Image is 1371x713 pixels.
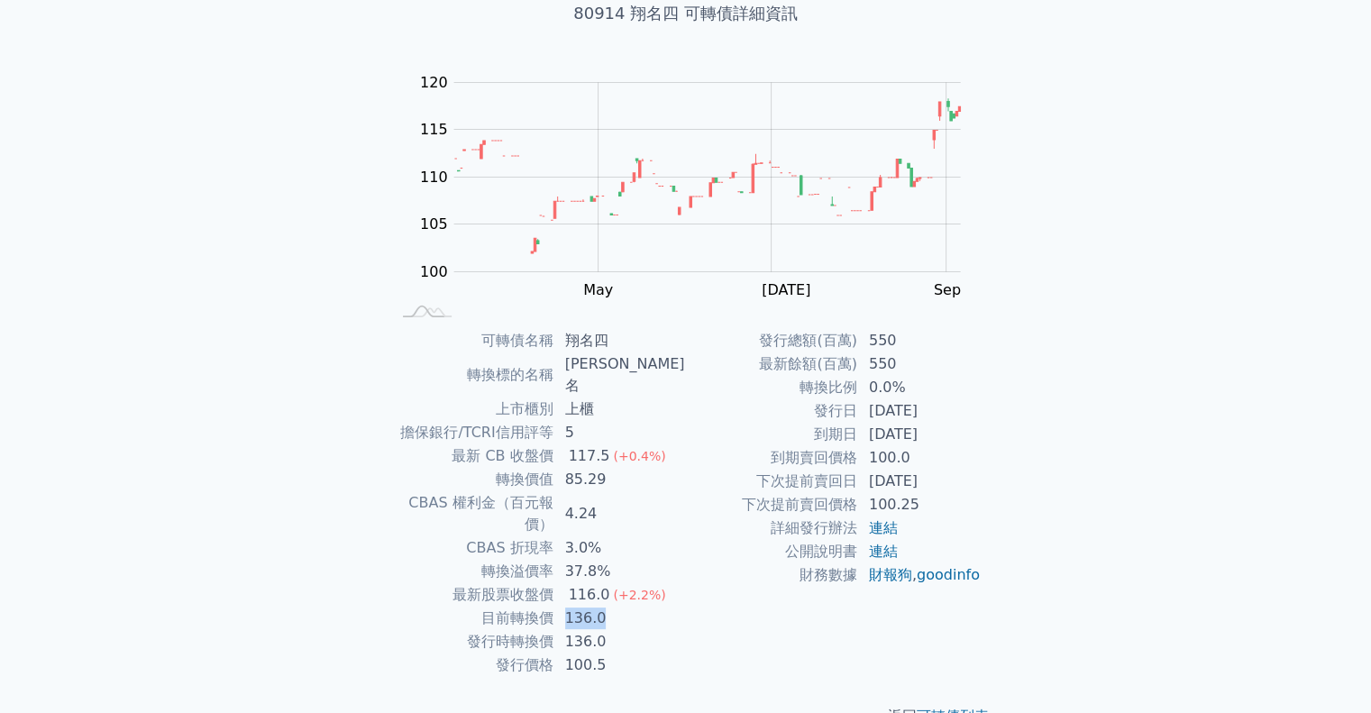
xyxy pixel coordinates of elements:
a: 連結 [869,519,898,536]
tspan: May [583,281,613,298]
td: 550 [858,329,982,352]
tspan: Sep [934,281,961,298]
a: goodinfo [917,566,980,583]
td: 可轉債名稱 [390,329,554,352]
td: 擔保銀行/TCRI信用評等 [390,421,554,444]
td: 下次提前賣回日 [686,470,858,493]
td: 轉換標的名稱 [390,352,554,398]
td: [DATE] [858,399,982,423]
td: 4.24 [554,491,686,536]
td: 上市櫃別 [390,398,554,421]
td: 550 [858,352,982,376]
td: 100.5 [554,654,686,677]
td: 85.29 [554,468,686,491]
td: 0.0% [858,376,982,399]
td: 發行時轉換價 [390,630,554,654]
td: [DATE] [858,470,982,493]
span: (+0.4%) [613,449,665,463]
td: 最新股票收盤價 [390,583,554,607]
a: 財報狗 [869,566,912,583]
tspan: 115 [420,121,448,138]
tspan: 100 [420,263,448,280]
td: 詳細發行辦法 [686,516,858,540]
td: 發行日 [686,399,858,423]
td: 最新 CB 收盤價 [390,444,554,468]
td: 轉換比例 [686,376,858,399]
td: , [858,563,982,587]
div: 116.0 [565,584,614,606]
td: [PERSON_NAME]名 [554,352,686,398]
td: 發行價格 [390,654,554,677]
td: 到期賣回價格 [686,446,858,470]
td: 轉換溢價率 [390,560,554,583]
a: 連結 [869,543,898,560]
td: 轉換價值 [390,468,554,491]
div: 117.5 [565,445,614,467]
td: 3.0% [554,536,686,560]
g: Chart [410,74,987,298]
td: 財務數據 [686,563,858,587]
td: 到期日 [686,423,858,446]
tspan: [DATE] [762,281,810,298]
td: 136.0 [554,630,686,654]
td: 5 [554,421,686,444]
td: 37.8% [554,560,686,583]
td: 100.0 [858,446,982,470]
td: 下次提前賣回價格 [686,493,858,516]
td: 上櫃 [554,398,686,421]
td: 翔名四 [554,329,686,352]
h1: 80914 翔名四 可轉債詳細資訊 [369,1,1003,26]
td: 公開說明書 [686,540,858,563]
span: (+2.2%) [613,588,665,602]
td: CBAS 折現率 [390,536,554,560]
td: 目前轉換價 [390,607,554,630]
td: 發行總額(百萬) [686,329,858,352]
tspan: 110 [420,169,448,186]
tspan: 105 [420,215,448,233]
td: 100.25 [858,493,982,516]
td: CBAS 權利金（百元報價） [390,491,554,536]
td: 最新餘額(百萬) [686,352,858,376]
td: 136.0 [554,607,686,630]
tspan: 120 [420,74,448,91]
td: [DATE] [858,423,982,446]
